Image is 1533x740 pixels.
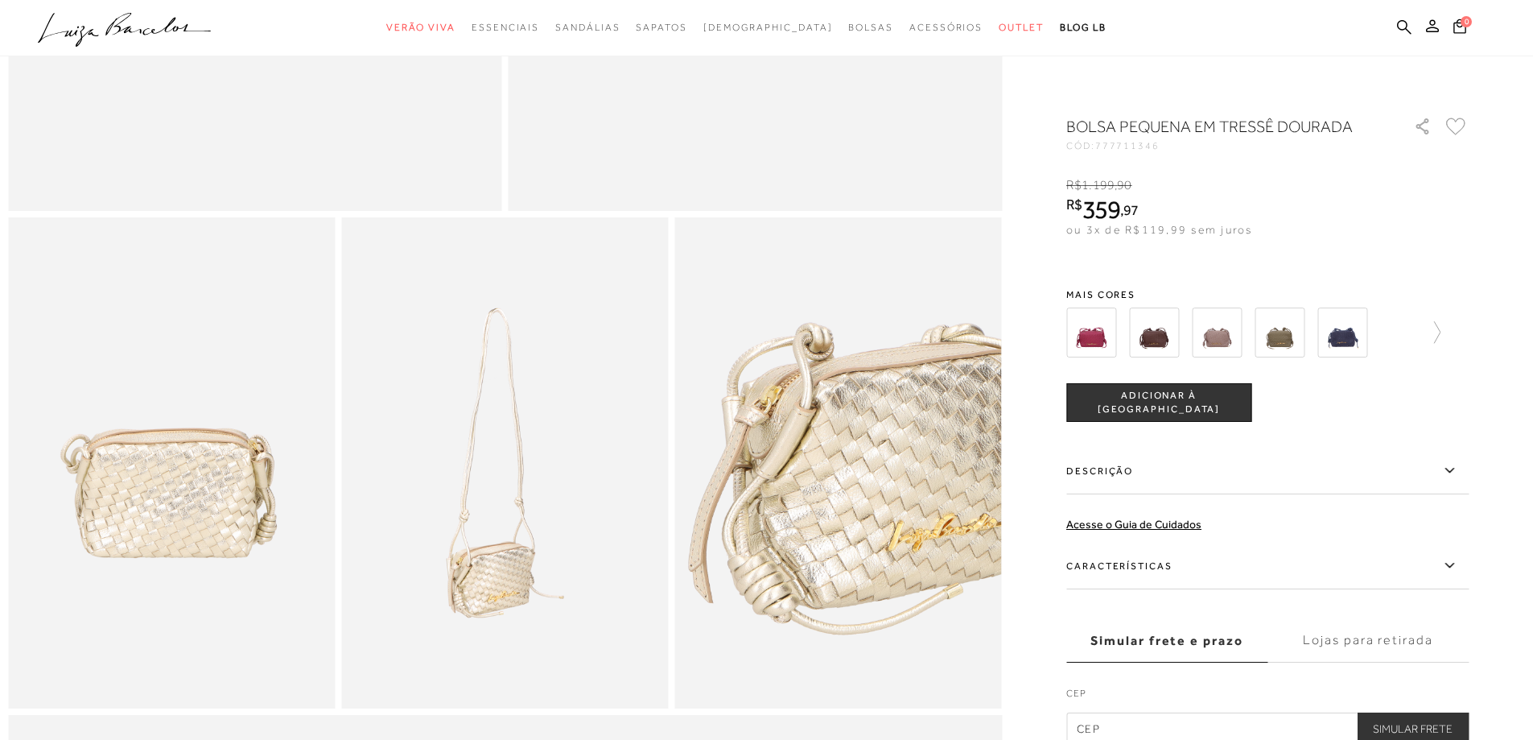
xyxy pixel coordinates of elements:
[1066,619,1267,663] label: Simular frete e prazo
[1066,115,1368,138] h1: BOLSA PEQUENA EM TRESSÊ DOURADA
[1066,383,1251,422] button: ADICIONAR À [GEOGRAPHIC_DATA]
[703,13,833,43] a: noSubCategoriesText
[1461,16,1472,27] span: 0
[999,13,1044,43] a: categoryNavScreenReaderText
[1117,178,1131,192] span: 90
[999,22,1044,33] span: Outlet
[1095,140,1160,151] span: 777711346
[386,13,455,43] a: categoryNavScreenReaderText
[1449,18,1471,39] button: 0
[1066,543,1469,589] label: Características
[1082,178,1115,192] span: 1.199
[848,22,893,33] span: Bolsas
[1066,308,1116,358] img: BOLSA CROSSBODY EM COURO TRESSÊ AMEIXA PEQUENA
[1067,389,1251,417] span: ADICIONAR À [GEOGRAPHIC_DATA]
[472,22,539,33] span: Essenciais
[1060,13,1106,43] a: BLOG LB
[675,217,1002,708] img: image
[636,13,686,43] a: categoryNavScreenReaderText
[848,13,893,43] a: categoryNavScreenReaderText
[1066,448,1469,494] label: Descrição
[1192,308,1242,358] img: BOLSA CROSSBODY EM COURO TRESSÊ CINZA DUMBO PEQUENA
[1066,197,1082,212] i: R$
[1066,518,1201,531] a: Acesse o Guia de Cuidados
[472,13,539,43] a: categoryNavScreenReaderText
[1066,223,1252,236] span: ou 3x de R$119,99 sem juros
[703,22,833,33] span: [DEMOGRAPHIC_DATA]
[1066,290,1469,300] span: Mais cores
[1115,178,1132,192] i: ,
[1060,22,1106,33] span: BLOG LB
[1066,141,1388,151] div: CÓD:
[8,217,335,708] img: image
[1066,686,1469,709] label: CEP
[1317,308,1367,358] img: BOLSA PEQUENA EM CAMURÇA TRAMADA AZUL COM ALÇA DE NÓS
[636,22,686,33] span: Sapatos
[1255,308,1304,358] img: BOLSA CROSSBODY EM COURO TRESSÊ VERDE TOMILHO PEQUENA
[1267,619,1469,663] label: Lojas para retirada
[1120,203,1139,217] i: ,
[909,22,983,33] span: Acessórios
[555,13,620,43] a: categoryNavScreenReaderText
[386,22,455,33] span: Verão Viva
[909,13,983,43] a: categoryNavScreenReaderText
[1129,308,1179,358] img: BOLSA CROSSBODY EM COURO TRESSÊ CAFÉ PEQUENA
[1066,178,1082,192] i: R$
[1123,201,1139,218] span: 97
[555,22,620,33] span: Sandálias
[341,217,668,708] img: image
[1082,195,1120,224] span: 359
